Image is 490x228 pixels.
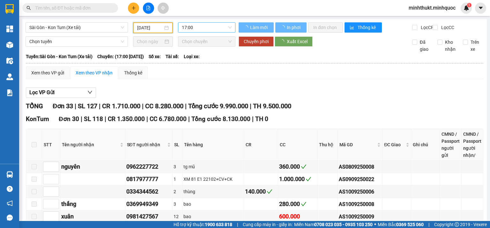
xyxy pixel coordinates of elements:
[125,198,173,210] td: 0369949349
[35,4,110,11] input: Tìm tên, số ĐT hoặc mã đơn
[6,26,13,32] img: dashboard-icon
[137,38,163,45] input: Chọn ngày
[358,24,377,31] span: Thống kê
[237,221,238,228] span: |
[396,222,424,227] strong: 0369 525 060
[338,161,382,173] td: AS0809250008
[29,37,124,46] span: Chọn tuyến
[26,87,96,98] button: Lọc VP Gửi
[250,102,251,110] span: |
[374,223,376,226] span: ⚪️
[26,115,49,123] span: KonTum
[145,102,183,110] span: CC 8.280.000
[339,200,381,208] div: AS1009250008
[87,90,93,95] span: down
[188,115,190,123] span: |
[478,5,484,11] span: caret-down
[150,115,187,123] span: CC 6.780.000
[26,102,43,110] span: TỔNG
[7,186,13,192] span: question-circle
[338,173,382,186] td: AS0909250022
[105,115,106,123] span: |
[174,176,181,183] div: 1
[125,161,173,173] td: 0962227722
[287,38,308,45] span: Xuất Excel
[475,3,486,14] button: caret-down
[142,102,144,110] span: |
[301,164,307,170] span: check
[183,188,243,195] div: thùng
[243,221,293,228] span: Cung cấp máy in - giấy in:
[253,102,291,110] span: TH 9.500.000
[125,210,173,223] td: 0981427567
[279,162,316,171] div: 360.000
[29,23,124,32] span: Sài Gòn - Kon Tum (Xe tải)
[61,162,124,171] div: nguyên
[60,161,125,173] td: nguyên
[442,39,458,53] span: Kho nhận
[384,141,404,148] span: ĐC Giao
[161,6,165,10] span: aim
[174,188,181,195] div: 2
[124,69,142,76] div: Thống kê
[244,129,278,161] th: CR
[146,6,151,10] span: file-add
[301,201,307,207] span: check
[131,6,136,10] span: plus
[339,141,376,148] span: Mã GD
[417,39,433,53] span: Đã giao
[42,129,60,161] th: STT
[308,22,343,33] button: In đơn chọn
[126,162,172,171] div: 0962227722
[468,3,470,7] span: 1
[183,163,243,170] div: tg mũ
[174,201,181,208] div: 3
[97,53,144,60] span: Chuyến: (17:00 [DATE])
[59,115,79,123] span: Đơn 30
[280,39,287,44] span: loading
[275,22,307,33] button: In phơi
[6,89,13,96] img: solution-icon
[306,176,311,182] span: check
[468,39,484,53] span: Trên xe
[158,3,169,14] button: aim
[338,210,382,223] td: AS1009250009
[61,200,124,209] div: thắng
[250,24,269,31] span: Làm mới
[205,222,232,227] strong: 1900 633 818
[102,102,140,110] span: CR 1.710.000
[411,129,440,161] th: Ghi chú
[188,102,248,110] span: Tổng cước 9.990.000
[279,212,316,221] div: 600.000
[239,36,274,47] button: Chuyển phơi
[126,212,172,221] div: 0981427567
[126,200,172,209] div: 0369949349
[317,129,338,161] th: Thu hộ
[29,88,55,96] span: Lọc VP Gửi
[339,213,381,221] div: AS1009250009
[439,24,455,31] span: Lọc CC
[378,221,424,228] span: Miền Bắc
[125,173,173,186] td: 0817977777
[126,175,172,184] div: 0817977777
[467,3,471,7] sup: 1
[127,141,166,148] span: SĐT người nhận
[294,221,373,228] span: Miền Nam
[278,129,317,161] th: CC
[5,4,14,14] img: logo-vxr
[185,102,187,110] span: |
[339,188,381,196] div: AS1009250006
[78,102,97,110] span: SL 127
[7,215,13,221] span: message
[464,5,469,11] img: icon-new-feature
[143,3,154,14] button: file-add
[26,6,31,10] span: search
[183,176,243,183] div: XM 81 E1 22102+CV+CK
[84,115,103,123] span: SL 118
[428,221,429,228] span: |
[75,102,76,110] span: |
[6,171,13,178] img: warehouse-icon
[182,129,244,161] th: Tên hàng
[182,23,232,32] span: 17:00
[108,115,145,123] span: CR 1.350.000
